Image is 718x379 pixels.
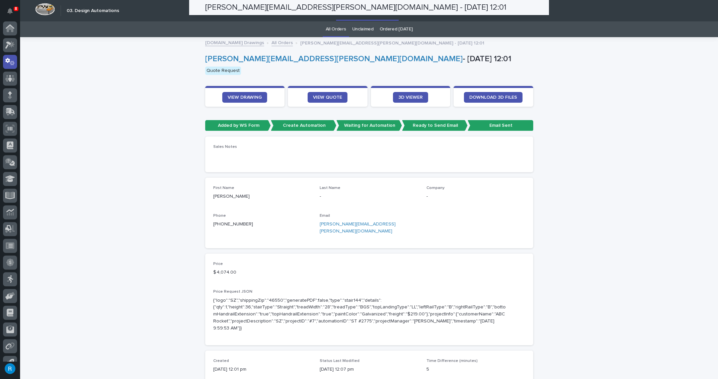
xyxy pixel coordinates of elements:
[213,290,252,294] span: Price Request JSON
[320,214,330,218] span: Email
[313,95,342,100] span: VIEW QUOTE
[320,359,360,363] span: Status Last Modified
[15,6,17,11] p: 8
[398,95,423,100] span: 3D VIEWER
[213,262,223,266] span: Price
[3,4,17,18] button: Notifications
[205,55,463,63] a: [PERSON_NAME][EMAIL_ADDRESS][PERSON_NAME][DOMAIN_NAME]
[205,38,264,46] a: [DOMAIN_NAME] Drawings
[205,54,531,64] p: - [DATE] 12:01
[271,120,336,131] p: Create Automation
[205,120,271,131] p: Added by WS Form
[426,186,445,190] span: Company
[308,92,347,103] a: VIEW QUOTE
[336,120,402,131] p: Waiting for Automation
[326,21,346,37] a: All Orders
[213,359,229,363] span: Created
[8,8,17,19] div: Notifications8
[213,186,234,190] span: First Name
[320,222,396,233] a: [PERSON_NAME][EMAIL_ADDRESS][PERSON_NAME][DOMAIN_NAME]
[464,92,523,103] a: DOWNLOAD 3D FILES
[271,38,293,46] a: All Orders
[426,366,525,373] p: 5
[352,21,374,37] a: Unclaimed
[213,222,253,226] a: [PHONE_NUMBER]
[402,120,468,131] p: Ready to Send Email
[222,92,267,103] a: VIEW DRAWING
[426,193,525,200] p: -
[213,366,312,373] p: [DATE] 12:01 pm
[213,145,237,149] span: Sales Notes
[380,21,413,37] a: Ordered [DATE]
[320,366,418,373] p: [DATE] 12:07 pm
[468,120,533,131] p: Email Sent
[35,3,55,15] img: Workspace Logo
[228,95,262,100] span: VIEW DRAWING
[213,193,312,200] p: [PERSON_NAME]
[213,269,312,276] p: $ 4,074.00
[426,359,478,363] span: Time Difference (minutes)
[393,92,428,103] a: 3D VIEWER
[300,39,484,46] p: [PERSON_NAME][EMAIL_ADDRESS][PERSON_NAME][DOMAIN_NAME] - [DATE] 12:01
[213,297,509,332] p: {"logo":"SZ","shippingZip":"46550","generatePDF":false,"type":"stair144","details":{"qty":1,"heig...
[67,8,119,14] h2: 03. Design Automations
[213,214,226,218] span: Phone
[205,67,241,75] div: Quote Request
[320,186,340,190] span: Last Name
[3,362,17,376] button: users-avatar
[469,95,517,100] span: DOWNLOAD 3D FILES
[320,193,418,200] p: -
